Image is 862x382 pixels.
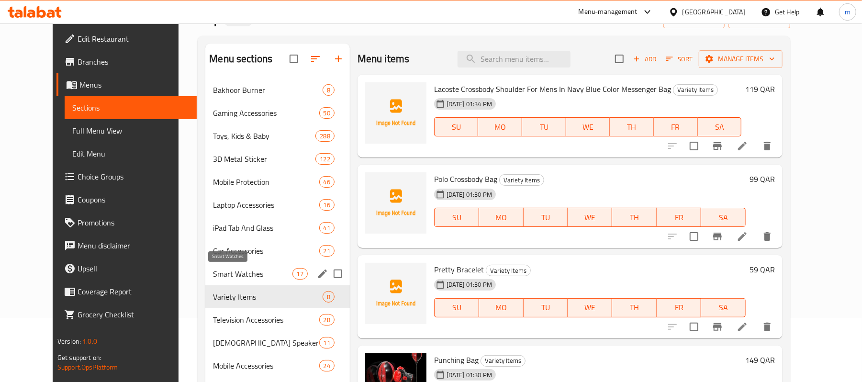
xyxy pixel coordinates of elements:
[320,361,334,371] span: 24
[571,211,608,225] span: WE
[213,291,322,303] span: Variety Items
[438,120,475,134] span: SU
[657,208,701,227] button: FR
[737,321,748,333] a: Edit menu item
[483,301,520,315] span: MO
[316,132,334,141] span: 288
[660,52,699,67] span: Sort items
[213,268,292,280] span: Smart Watches
[56,234,197,257] a: Menu disclaimer
[205,124,349,147] div: Toys, Kids & Baby288
[612,298,657,317] button: TH
[205,170,349,193] div: Mobile Protection46
[481,355,525,366] span: Variety Items
[205,331,349,354] div: [DEMOGRAPHIC_DATA] Speaker11
[56,73,197,96] a: Menus
[56,303,197,326] a: Grocery Checklist
[205,262,349,285] div: Smart Watches17edit
[213,360,319,371] span: Mobile Accessories
[78,240,189,251] span: Menu disclaimer
[609,49,629,69] span: Select section
[443,280,496,289] span: [DATE] 01:30 PM
[213,222,319,234] span: iPad Tab And Glass
[78,286,189,297] span: Coverage Report
[683,7,746,17] div: [GEOGRAPHIC_DATA]
[684,136,704,156] span: Select to update
[56,27,197,50] a: Edit Restaurant
[701,298,746,317] button: SA
[610,117,654,136] button: TH
[205,239,349,262] div: Car Accessories21
[72,102,189,113] span: Sections
[654,117,698,136] button: FR
[315,267,330,281] button: edit
[745,353,775,367] h6: 149 QAR
[72,125,189,136] span: Full Menu View
[458,51,571,67] input: search
[684,226,704,247] span: Select to update
[745,82,775,96] h6: 119 QAR
[56,257,197,280] a: Upsell
[845,7,851,17] span: m
[213,84,322,96] span: Bakhoor Burner
[293,270,307,279] span: 17
[527,211,564,225] span: TU
[571,301,608,315] span: WE
[616,211,653,225] span: TH
[526,120,562,134] span: TU
[56,188,197,211] a: Coupons
[671,13,717,25] span: import
[612,208,657,227] button: TH
[365,172,426,234] img: Polo Crossbody Bag
[438,301,475,315] span: SU
[213,199,319,211] span: Laptop Accessories
[205,285,349,308] div: Variety Items8
[56,50,197,73] a: Branches
[205,147,349,170] div: 3D Metal Sticker122
[434,82,671,96] span: Lacoste Crossbody Shoulder For Mens In Navy Blue Color Messenger Bag
[209,52,272,66] h2: Menu sections
[72,148,189,159] span: Edit Menu
[616,301,653,315] span: TH
[658,120,694,134] span: FR
[483,211,520,225] span: MO
[327,47,350,70] button: Add section
[479,298,524,317] button: MO
[482,120,518,134] span: MO
[756,315,779,338] button: delete
[657,298,701,317] button: FR
[213,337,319,348] span: [DEMOGRAPHIC_DATA] Speaker
[434,172,497,186] span: Polo Crossbody Bag
[702,120,738,134] span: SA
[660,301,697,315] span: FR
[78,33,189,45] span: Edit Restaurant
[666,54,693,65] span: Sort
[213,176,319,188] span: Mobile Protection
[706,315,729,338] button: Branch-specific-item
[320,109,334,118] span: 50
[78,194,189,205] span: Coupons
[570,120,606,134] span: WE
[213,153,315,165] span: 3D Metal Sticker
[57,335,81,348] span: Version:
[213,107,319,119] div: Gaming Accessories
[320,178,334,187] span: 46
[629,52,660,67] button: Add
[522,117,566,136] button: TU
[358,52,410,66] h2: Menu items
[660,211,697,225] span: FR
[319,360,335,371] div: items
[434,353,479,367] span: Punching Bag
[479,208,524,227] button: MO
[443,190,496,199] span: [DATE] 01:30 PM
[315,130,334,142] div: items
[56,165,197,188] a: Choice Groups
[478,117,522,136] button: MO
[706,53,775,65] span: Manage items
[65,119,197,142] a: Full Menu View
